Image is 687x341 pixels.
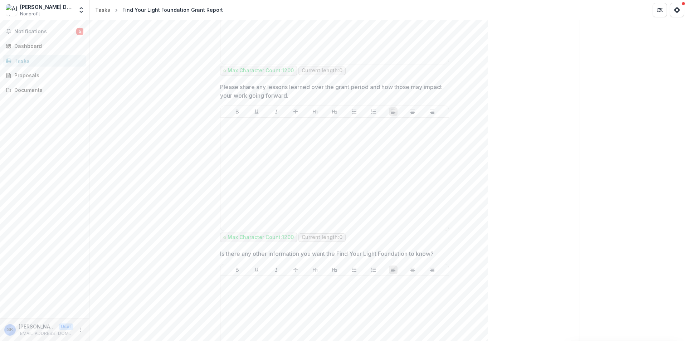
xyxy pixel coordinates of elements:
button: Get Help [670,3,684,17]
button: Heading 2 [330,266,339,274]
a: Documents [3,84,86,96]
div: Proposals [14,72,81,79]
a: Tasks [92,5,113,15]
button: Align Center [408,266,417,274]
button: Partners [653,3,667,17]
a: Tasks [3,55,86,67]
button: Align Right [428,107,437,116]
p: Is there any other information you want the Find Your Light Foundation to know? [220,249,434,258]
p: Please share any lessons learned over the grant period and how those may impact your work going f... [220,83,445,100]
button: Heading 1 [311,266,320,274]
button: Open entity switcher [76,3,86,17]
p: Current length: 0 [302,68,342,74]
div: Tasks [95,6,110,14]
a: Proposals [3,69,86,81]
div: Documents [14,86,81,94]
button: Ordered List [369,107,378,116]
button: Underline [252,107,261,116]
p: [PERSON_NAME] [19,323,56,330]
div: Tasks [14,57,81,64]
button: More [76,326,85,334]
p: Current length: 0 [302,234,342,240]
button: Heading 1 [311,107,320,116]
a: Dashboard [3,40,86,52]
button: Italicize [272,107,281,116]
div: Dashboard [14,42,81,50]
button: Heading 2 [330,107,339,116]
p: User [59,323,73,330]
button: Underline [252,266,261,274]
div: Sarah B. Rodriguez [7,327,13,332]
button: Align Right [428,266,437,274]
button: Bullet List [350,107,359,116]
div: [PERSON_NAME] Dance Foundation, Inc. [20,3,73,11]
button: Bold [233,266,242,274]
p: [EMAIL_ADDRESS][DOMAIN_NAME] [19,330,73,337]
nav: breadcrumb [92,5,226,15]
p: Max Character Count: 1200 [228,68,294,74]
button: Strike [291,266,300,274]
button: Strike [291,107,300,116]
button: Align Left [389,266,398,274]
span: Notifications [14,29,76,35]
p: Max Character Count: 1200 [228,234,294,240]
button: Italicize [272,266,281,274]
img: Alvin Ailey Dance Foundation, Inc. [6,4,17,16]
span: 5 [76,28,83,35]
button: Bullet List [350,266,359,274]
button: Align Left [389,107,398,116]
button: Align Center [408,107,417,116]
button: Ordered List [369,266,378,274]
span: Nonprofit [20,11,40,17]
div: Find Your Light Foundation Grant Report [122,6,223,14]
button: Notifications5 [3,26,86,37]
button: Bold [233,107,242,116]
